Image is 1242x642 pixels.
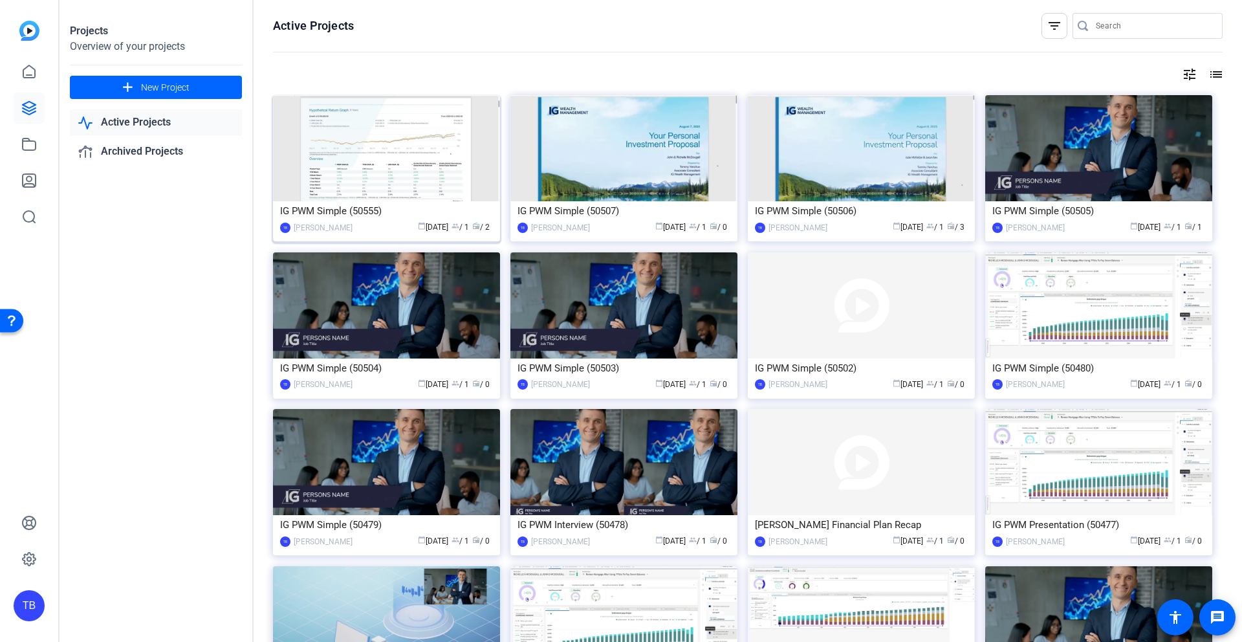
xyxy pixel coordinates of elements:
[1210,610,1225,625] mat-icon: message
[70,23,242,39] div: Projects
[1006,378,1065,391] div: [PERSON_NAME]
[1130,379,1138,387] span: calendar_today
[1047,18,1062,34] mat-icon: filter_list
[768,535,827,548] div: [PERSON_NAME]
[452,222,459,230] span: group
[710,379,717,387] span: radio
[273,18,354,34] h1: Active Projects
[418,223,448,232] span: [DATE]
[710,536,717,544] span: radio
[655,536,663,544] span: calendar_today
[689,223,706,232] span: / 1
[893,537,923,546] span: [DATE]
[689,536,697,544] span: group
[768,378,827,391] div: [PERSON_NAME]
[1130,222,1138,230] span: calendar_today
[418,536,426,544] span: calendar_today
[472,379,480,387] span: radio
[280,223,290,233] div: TB
[517,379,528,390] div: TB
[418,222,426,230] span: calendar_today
[992,359,1205,378] div: IG PWM Simple (50480)
[141,81,190,94] span: New Project
[992,379,1003,390] div: TB
[1164,222,1171,230] span: group
[1006,221,1065,234] div: [PERSON_NAME]
[1164,380,1181,389] span: / 1
[280,515,493,535] div: IG PWM Simple (50479)
[280,379,290,390] div: TB
[1182,67,1197,82] mat-icon: tune
[655,222,663,230] span: calendar_today
[893,380,923,389] span: [DATE]
[14,590,45,621] div: TB
[452,379,459,387] span: group
[418,537,448,546] span: [DATE]
[452,223,469,232] span: / 1
[452,380,469,389] span: / 1
[992,201,1205,221] div: IG PWM Simple (50505)
[280,201,493,221] div: IG PWM Simple (50555)
[452,537,469,546] span: / 1
[947,380,964,389] span: / 0
[517,515,730,535] div: IG PWM Interview (50478)
[1184,223,1202,232] span: / 1
[472,223,490,232] span: / 2
[294,378,353,391] div: [PERSON_NAME]
[280,359,493,378] div: IG PWM Simple (50504)
[280,537,290,547] div: TB
[1164,379,1171,387] span: group
[655,537,686,546] span: [DATE]
[70,109,242,136] a: Active Projects
[1207,67,1223,82] mat-icon: list
[926,537,944,546] span: / 1
[992,223,1003,233] div: TB
[294,535,353,548] div: [PERSON_NAME]
[710,223,727,232] span: / 0
[517,537,528,547] div: TB
[1130,223,1160,232] span: [DATE]
[1130,536,1138,544] span: calendar_today
[1184,537,1202,546] span: / 0
[755,223,765,233] div: TB
[655,379,663,387] span: calendar_today
[926,379,934,387] span: group
[531,378,590,391] div: [PERSON_NAME]
[689,380,706,389] span: / 1
[893,223,923,232] span: [DATE]
[472,222,480,230] span: radio
[472,536,480,544] span: radio
[1096,18,1212,34] input: Search
[1184,379,1192,387] span: radio
[655,380,686,389] span: [DATE]
[70,138,242,165] a: Archived Projects
[1006,535,1065,548] div: [PERSON_NAME]
[947,379,955,387] span: radio
[517,359,730,378] div: IG PWM Simple (50503)
[70,76,242,99] button: New Project
[472,380,490,389] span: / 0
[689,222,697,230] span: group
[531,221,590,234] div: [PERSON_NAME]
[655,223,686,232] span: [DATE]
[689,537,706,546] span: / 1
[517,223,528,233] div: TB
[1184,222,1192,230] span: radio
[1184,536,1192,544] span: radio
[893,536,900,544] span: calendar_today
[710,380,727,389] span: / 0
[992,537,1003,547] div: TB
[1164,537,1181,546] span: / 1
[531,535,590,548] div: [PERSON_NAME]
[19,21,39,41] img: blue-gradient.svg
[710,222,717,230] span: radio
[70,39,242,54] div: Overview of your projects
[893,222,900,230] span: calendar_today
[755,201,968,221] div: IG PWM Simple (50506)
[1130,537,1160,546] span: [DATE]
[418,379,426,387] span: calendar_today
[947,537,964,546] span: / 0
[768,221,827,234] div: [PERSON_NAME]
[1130,380,1160,389] span: [DATE]
[926,536,934,544] span: group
